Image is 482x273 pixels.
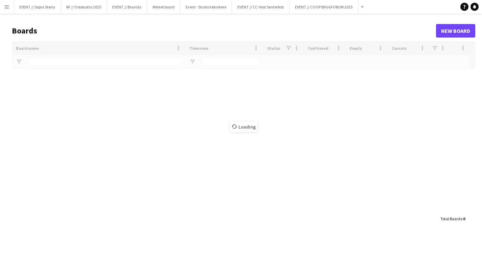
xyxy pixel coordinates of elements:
[12,26,436,36] h1: Boards
[14,0,61,14] button: EVENT // Sopra Steria
[463,216,465,221] span: 0
[61,0,107,14] button: RF // Oslobukta 2025
[436,24,475,38] a: New Board
[440,216,462,221] span: Total Boards
[230,122,258,132] span: Loading
[180,0,232,14] button: Event - Studio teknikere
[107,0,147,14] button: EVENT // Bravida
[440,212,465,225] div: :
[232,0,290,14] button: EVENT // CC-Vest Senterfest
[147,0,180,14] button: Mikkel board
[290,0,358,14] button: EVENT // COOP BYGGFORUM 2025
